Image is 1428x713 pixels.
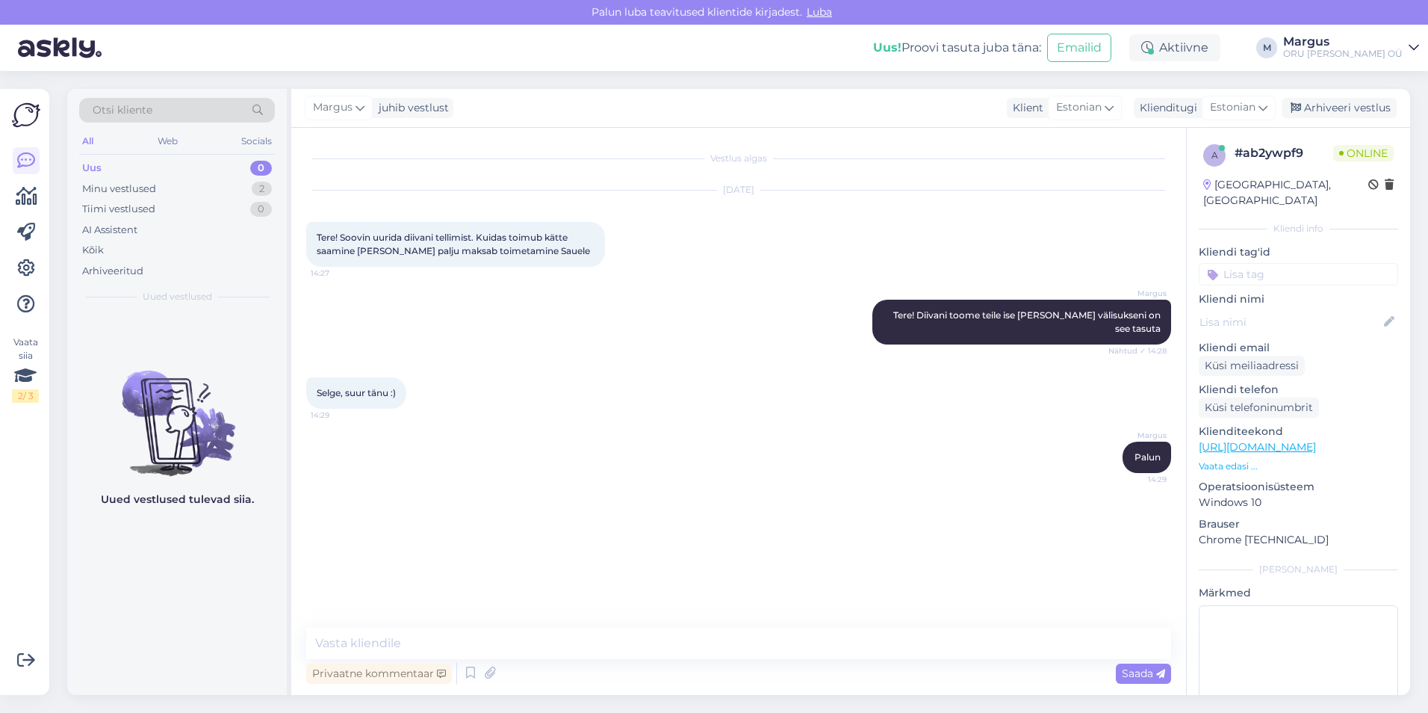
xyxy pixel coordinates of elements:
span: Estonian [1056,99,1102,116]
div: Arhiveeritud [82,264,143,279]
b: Uus! [873,40,901,55]
div: [GEOGRAPHIC_DATA], [GEOGRAPHIC_DATA] [1203,177,1368,209]
div: [PERSON_NAME] [1199,563,1398,576]
span: 14:29 [1111,474,1167,485]
div: Privaatne kommentaar [306,664,452,684]
a: MargusORU [PERSON_NAME] OÜ [1283,36,1419,60]
span: Estonian [1210,99,1255,116]
div: 0 [250,161,272,176]
img: No chats [67,344,287,478]
input: Lisa nimi [1199,314,1381,330]
div: Arhiveeri vestlus [1282,98,1397,118]
div: M [1256,37,1277,58]
div: Kõik [82,243,104,258]
p: Märkmed [1199,585,1398,601]
div: Vaata siia [12,336,39,403]
div: Minu vestlused [82,182,156,197]
img: Askly Logo [12,101,40,129]
span: 14:29 [311,410,367,421]
p: Kliendi telefon [1199,382,1398,398]
div: [DATE] [306,183,1171,197]
div: 0 [250,202,272,217]
p: Klienditeekond [1199,424,1398,439]
div: 2 / 3 [12,389,39,403]
p: Windows 10 [1199,495,1398,510]
span: Nähtud ✓ 14:28 [1108,345,1167,356]
span: Online [1333,145,1394,161]
a: [URL][DOMAIN_NAME] [1199,440,1316,454]
span: Palun [1134,451,1161,463]
div: ORU [PERSON_NAME] OÜ [1283,48,1403,60]
div: Aktiivne [1129,34,1220,61]
span: Luba [802,5,836,19]
span: Otsi kliente [93,102,152,118]
button: Emailid [1047,34,1111,62]
div: 2 [252,182,272,197]
p: Kliendi email [1199,340,1398,356]
div: Klienditugi [1134,100,1197,116]
p: Kliendi nimi [1199,291,1398,307]
span: Saada [1122,667,1165,680]
div: Vestlus algas [306,152,1171,165]
span: Margus [1111,288,1167,299]
span: Selge, suur tänu :) [317,387,396,398]
div: Kliendi info [1199,222,1398,235]
div: Proovi tasuta juba täna: [873,39,1041,57]
p: Operatsioonisüsteem [1199,479,1398,495]
span: a [1211,149,1218,161]
input: Lisa tag [1199,263,1398,285]
p: Kliendi tag'id [1199,244,1398,260]
p: Brauser [1199,516,1398,532]
div: Web [155,132,181,151]
p: Chrome [TECHNICAL_ID] [1199,532,1398,548]
span: 14:27 [311,268,367,279]
span: Tere! Soovin uurida diivani tellimist. Kuidas toimub kätte saamine [PERSON_NAME] palju maksab toi... [317,232,590,256]
div: Uus [82,161,102,176]
div: Margus [1283,36,1403,48]
p: Uued vestlused tulevad siia. [101,492,254,507]
div: Socials [238,132,275,151]
div: All [79,132,96,151]
p: Vaata edasi ... [1199,460,1398,473]
div: AI Assistent [82,223,137,238]
div: Küsi telefoninumbrit [1199,398,1319,418]
div: juhib vestlust [373,100,449,116]
div: Klient [1007,100,1043,116]
div: # ab2ywpf9 [1235,144,1333,162]
span: Tere! Diivani toome teile ise [PERSON_NAME] välisukseni on see tasuta [893,309,1163,334]
div: Tiimi vestlused [82,202,155,217]
span: Margus [1111,430,1167,441]
div: Küsi meiliaadressi [1199,356,1305,376]
span: Uued vestlused [143,290,212,303]
span: Margus [313,99,353,116]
